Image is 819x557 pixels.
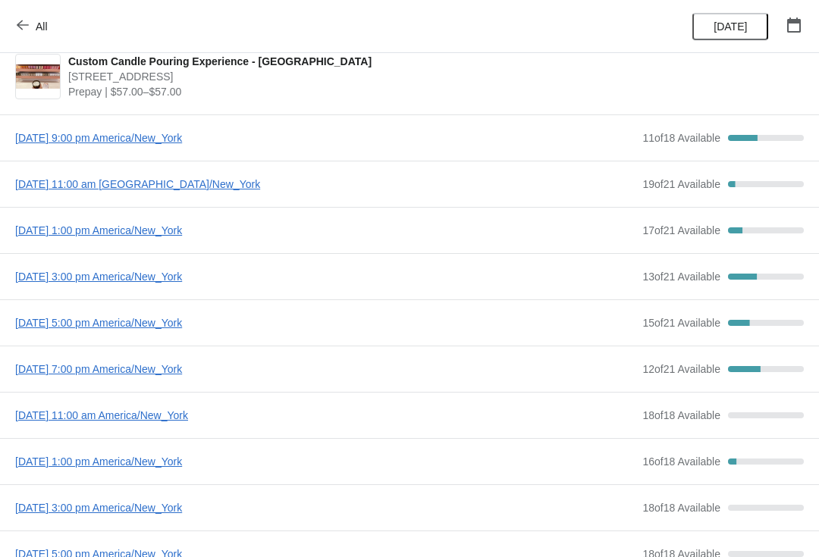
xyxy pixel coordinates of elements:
[8,13,60,40] button: All
[642,455,720,468] span: 16 of 18 Available
[36,20,48,33] span: All
[15,315,635,330] span: [DATE] 5:00 pm America/New_York
[714,20,747,33] span: [DATE]
[15,269,635,284] span: [DATE] 3:00 pm America/New_York
[642,132,720,144] span: 11 of 18 Available
[68,54,796,69] span: Custom Candle Pouring Experience - [GEOGRAPHIC_DATA]
[692,13,768,40] button: [DATE]
[15,500,635,515] span: [DATE] 3:00 pm America/New_York
[642,224,720,236] span: 17 of 21 Available
[68,84,796,99] span: Prepay | $57.00–$57.00
[15,223,635,238] span: [DATE] 1:00 pm America/New_York
[16,64,60,89] img: Custom Candle Pouring Experience - Fort Lauderdale
[15,361,635,377] span: [DATE] 7:00 pm America/New_York
[15,454,635,469] span: [DATE] 1:00 pm America/New_York
[642,178,720,190] span: 19 of 21 Available
[642,409,720,421] span: 18 of 18 Available
[15,408,635,423] span: [DATE] 11:00 am America/New_York
[68,69,796,84] span: [STREET_ADDRESS]
[642,502,720,514] span: 18 of 18 Available
[642,271,720,283] span: 13 of 21 Available
[642,317,720,329] span: 15 of 21 Available
[15,130,635,146] span: [DATE] 9:00 pm America/New_York
[642,363,720,375] span: 12 of 21 Available
[15,177,635,192] span: [DATE] 11:00 am [GEOGRAPHIC_DATA]/New_York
